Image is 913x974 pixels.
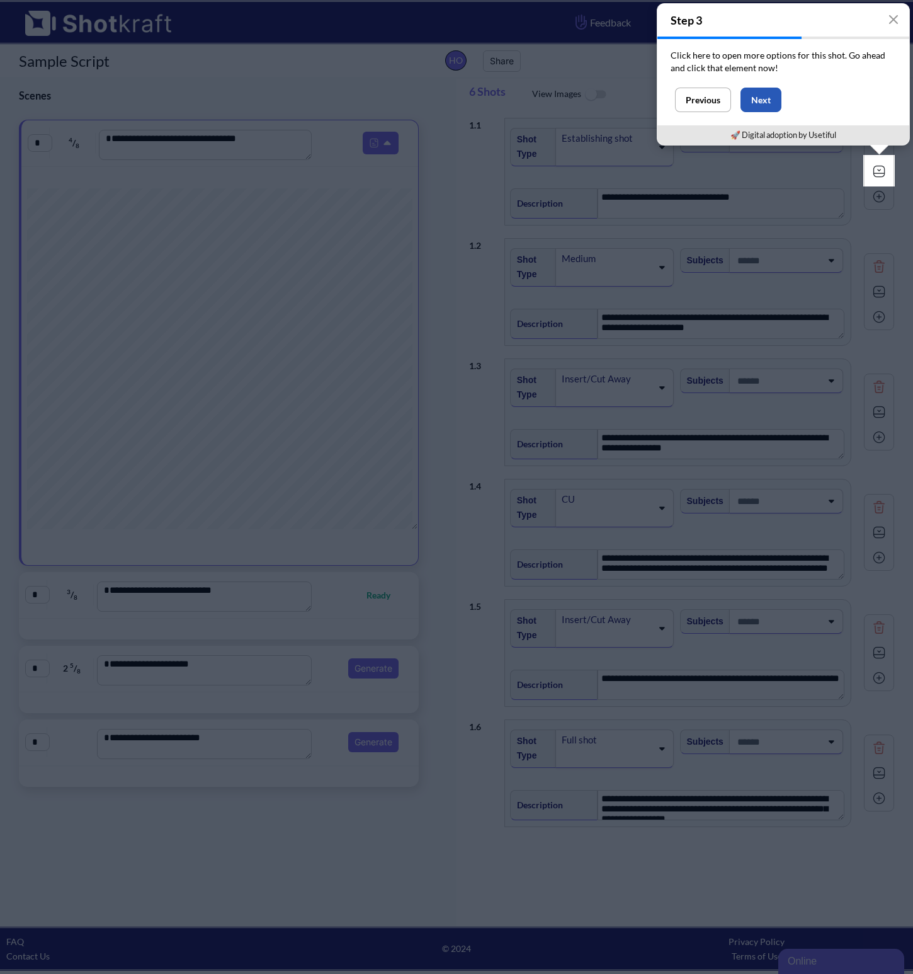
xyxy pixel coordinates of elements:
h4: Step 3 [657,4,909,37]
div: Online [9,8,116,23]
button: Previous [675,88,731,112]
button: Next [740,88,781,112]
img: Expand Icon [870,162,888,181]
a: 🚀 Digital adoption by Usetiful [730,130,836,140]
p: Click here to open more options for this shot. Go ahead and click that element now! [671,49,896,74]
